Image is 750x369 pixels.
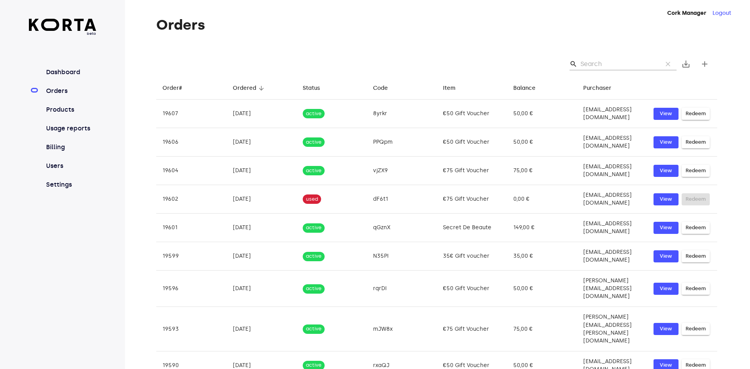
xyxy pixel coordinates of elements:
[695,55,714,73] button: Create new gift card
[227,307,297,351] td: [DATE]
[367,271,437,307] td: rqrDI
[654,222,679,234] button: View
[303,167,325,175] span: active
[443,84,455,93] div: Item
[156,271,227,307] td: 19596
[686,109,706,118] span: Redeem
[162,84,192,93] span: Order#
[577,128,647,157] td: [EMAIL_ADDRESS][DOMAIN_NAME]
[29,19,96,36] a: beta
[227,185,297,214] td: [DATE]
[373,84,388,93] div: Code
[367,242,437,271] td: N35PI
[45,105,96,114] a: Products
[156,185,227,214] td: 19602
[583,84,621,93] span: Purchaser
[657,138,675,147] span: View
[654,283,679,295] button: View
[577,185,647,214] td: [EMAIL_ADDRESS][DOMAIN_NAME]
[156,128,227,157] td: 19606
[437,100,507,128] td: €50 Gift Voucher
[303,325,325,333] span: active
[654,165,679,177] button: View
[227,242,297,271] td: [DATE]
[367,307,437,351] td: mJW8x
[45,180,96,189] a: Settings
[156,242,227,271] td: 19599
[373,84,398,93] span: Code
[682,108,710,120] button: Redeem
[507,128,577,157] td: 50,00 €
[227,100,297,128] td: [DATE]
[682,250,710,262] button: Redeem
[654,193,679,205] button: View
[156,17,717,33] h1: Orders
[657,324,675,333] span: View
[227,128,297,157] td: [DATE]
[681,59,691,69] span: save_alt
[667,10,706,16] strong: Cork Manager
[657,109,675,118] span: View
[682,136,710,148] button: Redeem
[577,242,647,271] td: [EMAIL_ADDRESS][DOMAIN_NAME]
[29,31,96,36] span: beta
[303,362,325,369] span: active
[437,242,507,271] td: 35€ Gift voucher
[682,323,710,335] button: Redeem
[657,284,675,293] span: View
[577,271,647,307] td: [PERSON_NAME][EMAIL_ADDRESS][DOMAIN_NAME]
[227,214,297,242] td: [DATE]
[367,185,437,214] td: dF6t1
[712,9,731,17] button: Logout
[677,55,695,73] button: Export
[437,214,507,242] td: Secret De Beaute
[513,84,536,93] div: Balance
[507,100,577,128] td: 50,00 €
[577,214,647,242] td: [EMAIL_ADDRESS][DOMAIN_NAME]
[507,307,577,351] td: 75,00 €
[367,157,437,185] td: vjZX9
[45,143,96,152] a: Billing
[682,283,710,295] button: Redeem
[507,271,577,307] td: 50,00 €
[437,307,507,351] td: €75 Gift Voucher
[233,84,256,93] div: Ordered
[156,307,227,351] td: 19593
[303,224,325,232] span: active
[507,185,577,214] td: 0,00 €
[45,124,96,133] a: Usage reports
[654,323,679,335] button: View
[657,166,675,175] span: View
[162,84,182,93] div: Order#
[45,68,96,77] a: Dashboard
[303,84,330,93] span: Status
[227,157,297,185] td: [DATE]
[367,100,437,128] td: 8yrkr
[682,165,710,177] button: Redeem
[258,85,265,92] span: arrow_downward
[654,136,679,148] button: View
[682,222,710,234] button: Redeem
[437,128,507,157] td: €50 Gift Voucher
[570,60,577,68] span: Search
[657,223,675,232] span: View
[45,161,96,171] a: Users
[686,324,706,333] span: Redeem
[437,185,507,214] td: €75 Gift Voucher
[654,250,679,262] a: View
[507,214,577,242] td: 149,00 €
[507,157,577,185] td: 75,00 €
[686,166,706,175] span: Redeem
[507,242,577,271] td: 35,00 €
[700,59,709,69] span: add
[686,284,706,293] span: Redeem
[29,19,96,31] img: Korta
[443,84,466,93] span: Item
[303,110,325,118] span: active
